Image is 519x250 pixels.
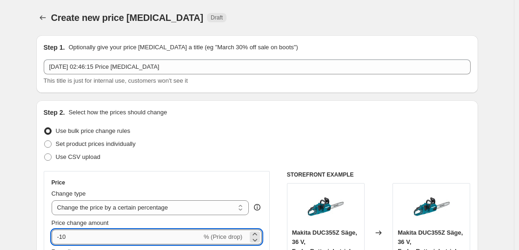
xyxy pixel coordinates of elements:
[56,127,130,134] span: Use bulk price change rules
[52,179,65,186] h3: Price
[68,108,167,117] p: Select how the prices should change
[44,59,471,74] input: 30% off holiday sale
[307,188,344,225] img: 51KmjndP5BL_80x.jpg
[413,188,450,225] img: 51KmjndP5BL_80x.jpg
[44,77,188,84] span: This title is just for internal use, customers won't see it
[44,43,65,52] h2: Step 1.
[52,219,109,226] span: Price change amount
[51,13,204,23] span: Create new price [MEDICAL_DATA]
[56,140,136,147] span: Set product prices individually
[253,203,262,212] div: help
[44,108,65,117] h2: Step 2.
[52,230,202,244] input: -15
[56,153,100,160] span: Use CSV upload
[68,43,298,52] p: Optionally give your price [MEDICAL_DATA] a title (eg "March 30% off sale on boots")
[204,233,242,240] span: % (Price drop)
[36,11,49,24] button: Price change jobs
[211,14,223,21] span: Draft
[52,190,86,197] span: Change type
[287,171,471,178] h6: STOREFRONT EXAMPLE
